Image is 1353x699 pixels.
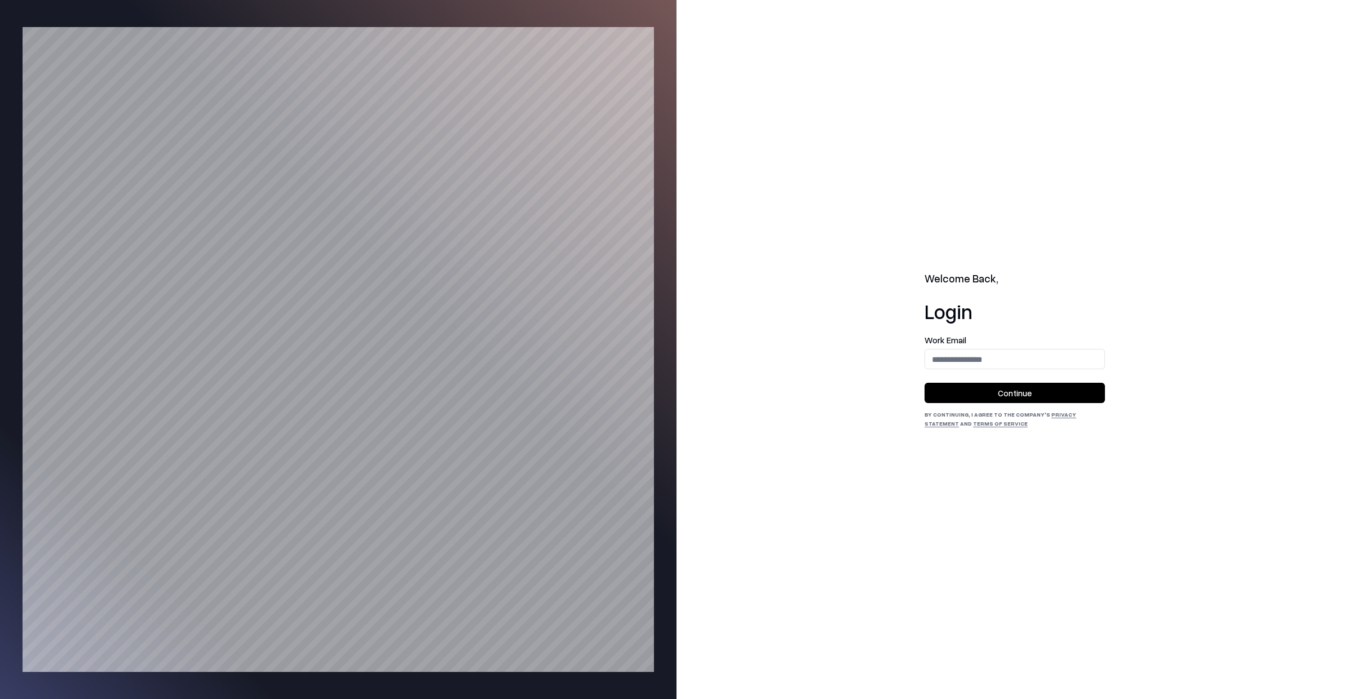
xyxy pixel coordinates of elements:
[925,271,1105,287] h2: Welcome Back,
[973,420,1028,427] a: Terms of Service
[925,410,1105,428] div: By continuing, I agree to the Company's and
[925,383,1105,403] button: Continue
[925,336,1105,344] label: Work Email
[925,300,1105,322] h1: Login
